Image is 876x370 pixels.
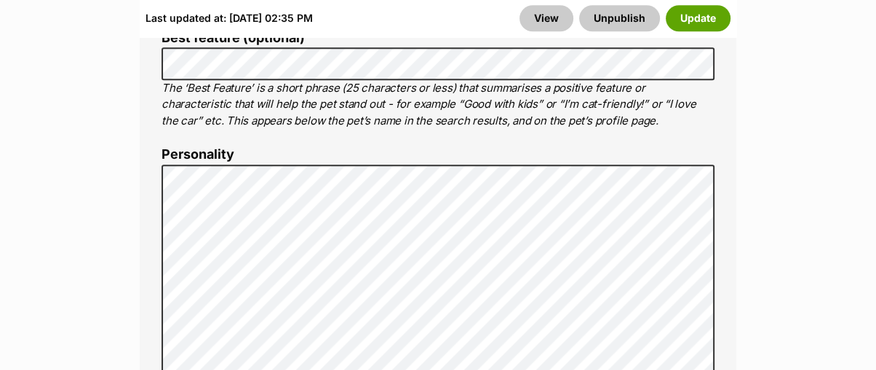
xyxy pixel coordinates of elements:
div: Last updated at: [DATE] 02:35 PM [146,5,313,31]
label: Personality [162,147,714,162]
button: Unpublish [579,5,660,31]
p: The ‘Best Feature’ is a short phrase (25 characters or less) that summarises a positive feature o... [162,80,714,130]
button: Update [666,5,730,31]
a: View [519,5,573,31]
label: Best feature (optional) [162,31,714,46]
